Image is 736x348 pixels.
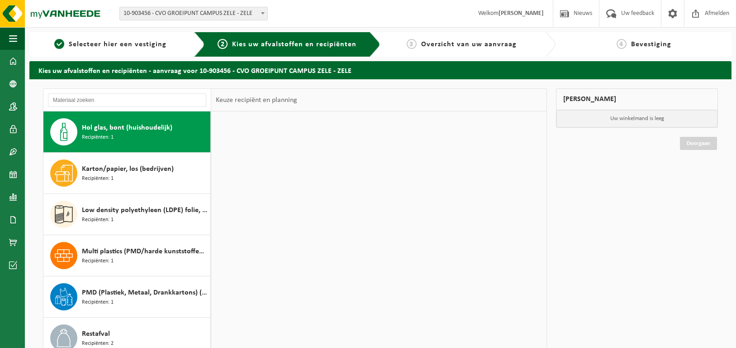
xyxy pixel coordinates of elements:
[82,257,114,266] span: Recipiënten: 1
[82,133,114,142] span: Recipiënten: 1
[54,39,64,49] span: 1
[82,329,110,339] span: Restafval
[218,39,228,49] span: 2
[631,41,671,48] span: Bevestiging
[119,7,268,20] span: 10-903456 - CVO GROEIPUNT CAMPUS ZELE - ZELE
[232,41,356,48] span: Kies uw afvalstoffen en recipiënten
[82,122,172,133] span: Hol glas, bont (huishoudelijk)
[43,235,211,276] button: Multi plastics (PMD/harde kunststoffen/spanbanden/EPS/folie naturel/folie gemengd) Recipiënten: 1
[43,111,211,153] button: Hol glas, bont (huishoudelijk) Recipiënten: 1
[34,39,187,50] a: 1Selecteer hier een vestiging
[82,298,114,307] span: Recipiënten: 1
[43,153,211,194] button: Karton/papier, los (bedrijven) Recipiënten: 1
[680,137,717,150] a: Doorgaan
[617,39,627,49] span: 4
[82,164,174,174] span: Karton/papier, los (bedrijven)
[211,89,302,111] div: Keuze recipiënt en planning
[556,88,718,110] div: [PERSON_NAME]
[82,246,208,257] span: Multi plastics (PMD/harde kunststoffen/spanbanden/EPS/folie naturel/folie gemengd)
[421,41,517,48] span: Overzicht van uw aanvraag
[82,339,114,348] span: Recipiënten: 2
[29,61,731,79] h2: Kies uw afvalstoffen en recipiënten - aanvraag voor 10-903456 - CVO GROEIPUNT CAMPUS ZELE - ZELE
[120,7,267,20] span: 10-903456 - CVO GROEIPUNT CAMPUS ZELE - ZELE
[556,110,717,127] p: Uw winkelmand is leeg
[43,194,211,235] button: Low density polyethyleen (LDPE) folie, los, gekleurd Recipiënten: 1
[43,276,211,318] button: PMD (Plastiek, Metaal, Drankkartons) (bedrijven) Recipiënten: 1
[82,174,114,183] span: Recipiënten: 1
[82,205,208,216] span: Low density polyethyleen (LDPE) folie, los, gekleurd
[499,10,544,17] strong: [PERSON_NAME]
[407,39,417,49] span: 3
[69,41,166,48] span: Selecteer hier een vestiging
[82,287,208,298] span: PMD (Plastiek, Metaal, Drankkartons) (bedrijven)
[48,93,206,107] input: Materiaal zoeken
[82,216,114,224] span: Recipiënten: 1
